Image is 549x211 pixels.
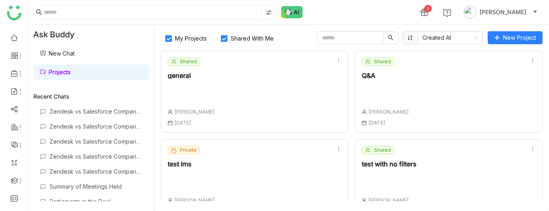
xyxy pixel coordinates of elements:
[50,168,143,175] div: Zendesk vs Salesforce Comparison
[168,161,215,167] div: test lms
[40,69,71,75] a: Projects
[50,138,143,145] div: Zendesk vs Salesforce Comparison
[368,197,409,203] span: [PERSON_NAME]
[462,6,539,19] button: [PERSON_NAME]
[50,123,143,130] div: Zendesk vs Salesforce Comparison
[424,5,432,12] div: 3
[374,58,391,65] span: Shared
[266,9,272,16] img: search-type.svg
[174,197,215,203] span: [PERSON_NAME]
[362,161,417,167] div: test with no filters
[227,35,277,42] span: Shared With Me
[50,198,143,205] div: Participants in the Deal
[33,93,149,100] div: Recent Chats
[368,109,409,115] span: [PERSON_NAME]
[368,120,385,126] span: [DATE]
[50,108,143,115] div: Zendesk vs Salesforce Comparison
[168,72,215,79] div: general
[281,6,303,18] img: ask-buddy-normal.svg
[362,72,409,79] div: Q&A
[50,183,143,190] div: Summary of Meetings Held
[374,146,391,154] span: Shared
[7,6,22,20] img: logo
[180,58,197,65] span: Shared
[443,9,451,17] img: help.svg
[463,6,476,19] img: avatar
[28,25,154,44] div: Ask Buddy
[503,33,536,42] span: New Project
[180,146,197,154] span: Private
[40,50,75,57] a: New Chat
[422,32,478,44] nz-select-item: Created At
[480,8,526,17] span: [PERSON_NAME]
[488,31,543,44] button: New Project
[174,109,215,115] span: [PERSON_NAME]
[50,153,143,160] div: Zendesk vs Salesforce Comparison
[174,120,191,126] span: [DATE]
[172,35,210,42] span: My Projects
